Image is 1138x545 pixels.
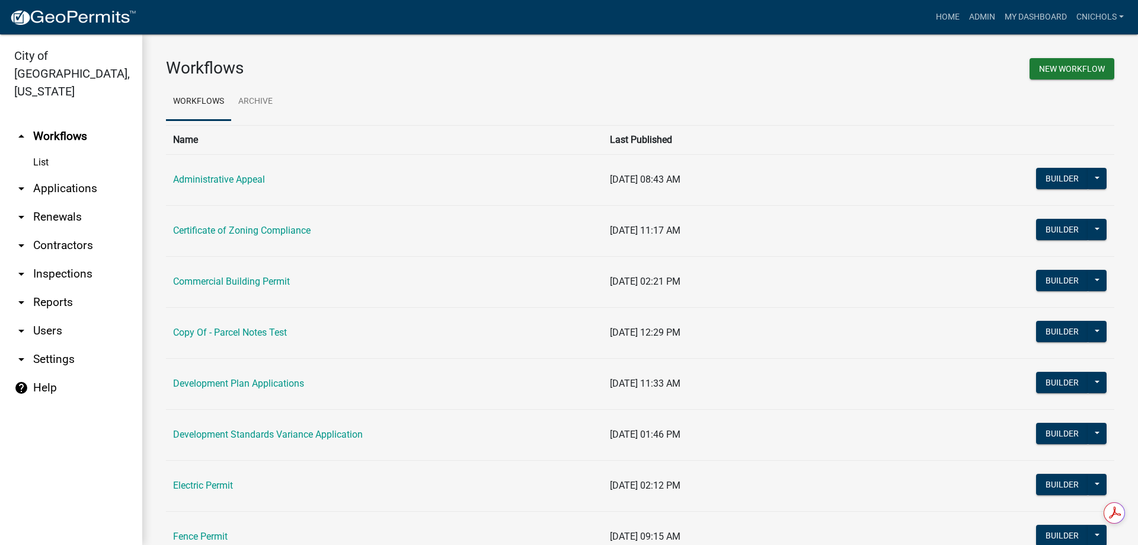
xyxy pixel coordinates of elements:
a: Home [931,6,964,28]
h3: Workflows [166,58,631,78]
span: [DATE] 02:21 PM [610,276,680,287]
button: Builder [1036,423,1088,444]
a: Archive [231,83,280,121]
i: arrow_drop_up [14,129,28,144]
a: Development Standards Variance Application [173,429,363,440]
a: Workflows [166,83,231,121]
span: [DATE] 09:15 AM [610,531,680,542]
button: Builder [1036,219,1088,240]
i: arrow_drop_down [14,267,28,281]
i: arrow_drop_down [14,238,28,253]
a: Development Plan Applications [173,378,304,389]
i: arrow_drop_down [14,210,28,224]
span: [DATE] 11:33 AM [610,378,680,389]
i: arrow_drop_down [14,181,28,196]
i: arrow_drop_down [14,324,28,338]
a: Administrative Appeal [173,174,265,185]
a: Admin [964,6,1000,28]
i: help [14,381,28,395]
a: Copy Of - Parcel Notes Test [173,327,287,338]
button: Builder [1036,474,1088,495]
a: Certificate of Zoning Compliance [173,225,311,236]
span: [DATE] 02:12 PM [610,480,680,491]
button: Builder [1036,270,1088,291]
i: arrow_drop_down [14,295,28,310]
span: [DATE] 11:17 AM [610,225,680,236]
a: cnichols [1072,6,1129,28]
button: Builder [1036,168,1088,189]
span: [DATE] 12:29 PM [610,327,680,338]
th: Last Published [603,125,930,154]
a: Electric Permit [173,480,233,491]
a: My Dashboard [1000,6,1072,28]
span: [DATE] 01:46 PM [610,429,680,440]
button: Builder [1036,372,1088,393]
span: [DATE] 08:43 AM [610,174,680,185]
th: Name [166,125,603,154]
a: Fence Permit [173,531,228,542]
i: arrow_drop_down [14,352,28,366]
a: Commercial Building Permit [173,276,290,287]
button: New Workflow [1030,58,1114,79]
button: Builder [1036,321,1088,342]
